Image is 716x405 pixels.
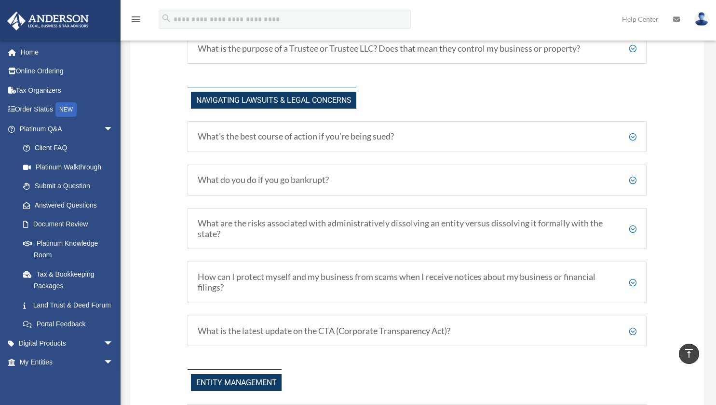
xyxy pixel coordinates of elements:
[198,43,636,54] h5: What is the purpose of a Trustee or Trustee LLC? Does that mean they control my business or prope...
[694,12,709,26] img: User Pic
[198,218,636,239] h5: What are the risks associated with administratively dissolving an entity versus dissolving it for...
[7,372,128,391] a: My Anderson Teamarrow_drop_down
[130,17,142,25] a: menu
[14,139,123,158] a: Client FAQ
[161,13,172,24] i: search
[14,157,128,177] a: Platinum Walkthrough
[55,102,77,117] div: NEW
[7,62,128,81] a: Online Ordering
[683,348,695,359] i: vertical_align_top
[104,353,123,373] span: arrow_drop_down
[198,175,636,185] h5: What do you do if you go bankrupt?
[191,92,356,109] span: Navigating Lawsuits & Legal Concerns
[7,42,128,62] a: Home
[14,315,128,334] a: Portal Feedback
[198,131,636,142] h5: What’s the best course of action if you’re being sued?
[14,234,128,265] a: Platinum Knowledge Room
[7,81,128,100] a: Tax Organizers
[14,196,128,215] a: Answered Questions
[7,353,128,372] a: My Entitiesarrow_drop_down
[7,119,128,139] a: Platinum Q&Aarrow_drop_down
[104,334,123,353] span: arrow_drop_down
[4,12,92,30] img: Anderson Advisors Platinum Portal
[130,14,142,25] i: menu
[14,265,128,295] a: Tax & Bookkeeping Packages
[191,374,282,391] span: Entity Management
[104,372,123,391] span: arrow_drop_down
[7,334,128,353] a: Digital Productsarrow_drop_down
[14,295,128,315] a: Land Trust & Deed Forum
[104,119,123,139] span: arrow_drop_down
[7,100,128,120] a: Order StatusNEW
[198,326,636,336] h5: What is the latest update on the CTA (Corporate Transparency Act)?
[14,215,128,234] a: Document Review
[14,177,128,196] a: Submit a Question
[679,344,699,364] a: vertical_align_top
[198,272,636,293] h5: How can I protect myself and my business from scams when I receive notices about my business or f...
